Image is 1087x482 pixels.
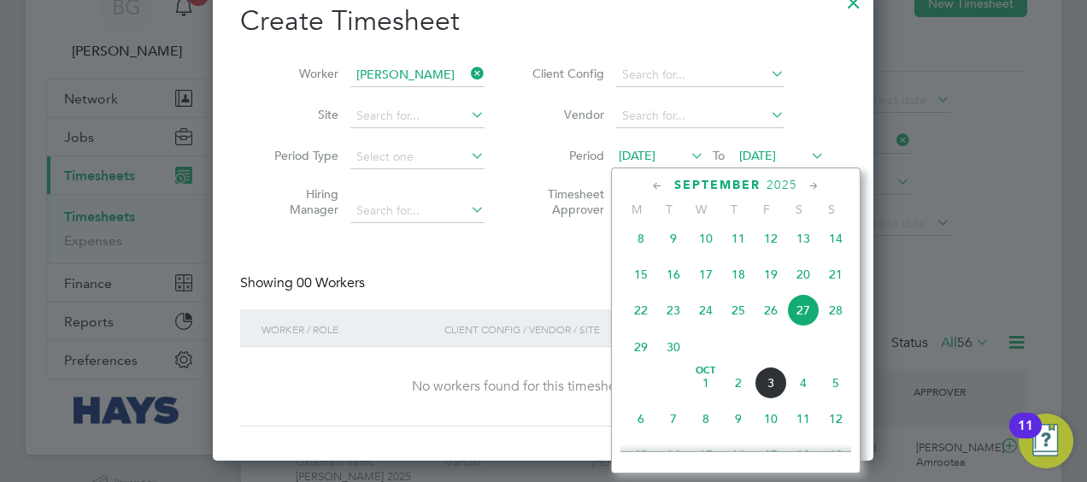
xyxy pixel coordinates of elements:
[350,199,485,223] input: Search for...
[787,438,820,471] span: 18
[690,438,722,471] span: 15
[527,148,604,163] label: Period
[619,148,655,163] span: [DATE]
[657,294,690,326] span: 23
[690,294,722,326] span: 24
[685,202,718,217] span: W
[350,145,485,169] input: Select one
[674,178,761,192] span: September
[616,104,784,128] input: Search for...
[787,222,820,255] span: 13
[722,258,755,291] span: 18
[625,294,657,326] span: 22
[625,258,657,291] span: 15
[257,309,440,349] div: Worker / Role
[616,63,784,87] input: Search for...
[1018,426,1033,448] div: 11
[527,186,604,217] label: Timesheet Approver
[787,367,820,399] span: 4
[722,403,755,435] span: 9
[261,148,338,163] label: Period Type
[350,104,485,128] input: Search for...
[527,66,604,81] label: Client Config
[755,367,787,399] span: 3
[657,331,690,363] span: 30
[820,294,852,326] span: 28
[625,331,657,363] span: 29
[755,403,787,435] span: 10
[620,202,653,217] span: M
[690,222,722,255] span: 10
[722,294,755,326] span: 25
[261,107,338,122] label: Site
[755,258,787,291] span: 19
[755,438,787,471] span: 17
[657,438,690,471] span: 14
[739,148,776,163] span: [DATE]
[755,222,787,255] span: 12
[261,186,338,217] label: Hiring Manager
[722,367,755,399] span: 2
[722,222,755,255] span: 11
[820,403,852,435] span: 12
[787,403,820,435] span: 11
[787,258,820,291] span: 20
[690,367,722,375] span: Oct
[820,367,852,399] span: 5
[657,403,690,435] span: 7
[755,294,787,326] span: 26
[820,258,852,291] span: 21
[690,258,722,291] span: 17
[820,222,852,255] span: 14
[722,438,755,471] span: 16
[625,222,657,255] span: 8
[297,274,365,291] span: 00 Workers
[1019,414,1073,468] button: Open Resource Center, 11 new notifications
[820,438,852,471] span: 19
[653,202,685,217] span: T
[625,438,657,471] span: 13
[527,107,604,122] label: Vendor
[625,403,657,435] span: 6
[350,63,485,87] input: Search for...
[708,144,730,167] span: To
[783,202,815,217] span: S
[787,294,820,326] span: 27
[657,222,690,255] span: 9
[718,202,750,217] span: T
[815,202,848,217] span: S
[750,202,783,217] span: F
[240,274,368,292] div: Showing
[657,258,690,291] span: 16
[690,367,722,399] span: 1
[767,178,797,192] span: 2025
[690,403,722,435] span: 8
[440,309,714,349] div: Client Config / Vendor / Site
[240,3,846,39] h2: Create Timesheet
[257,378,829,396] div: No workers found for this timesheet period.
[261,66,338,81] label: Worker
